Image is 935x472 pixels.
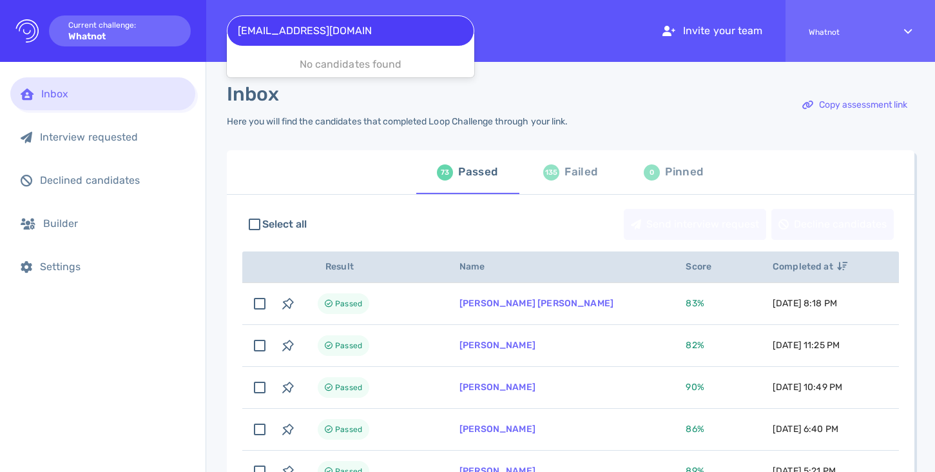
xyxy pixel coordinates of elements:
div: Inbox [41,88,185,100]
span: Passed [335,422,362,437]
button: Send interview request [624,209,766,240]
div: Builder [43,217,185,230]
span: Passed [335,338,362,353]
span: 83 % [686,298,704,309]
span: 86 % [686,424,704,435]
span: [DATE] 6:40 PM [773,424,838,435]
span: Score [686,261,726,272]
button: Decline candidates [771,209,894,240]
span: Passed [335,296,362,311]
span: [DATE] 10:49 PM [773,382,842,393]
span: Passed [335,380,362,395]
span: Completed at [773,261,847,272]
div: 73 [437,164,453,181]
div: Copy assessment link [796,90,914,120]
span: 90 % [686,382,704,393]
span: [DATE] 11:25 PM [773,340,840,351]
a: [PERSON_NAME] [PERSON_NAME] [459,298,613,309]
div: Declined candidates [40,174,185,186]
div: Here you will find the candidates that completed Loop Challenge through your link. [227,116,568,127]
span: Select all [262,217,307,232]
a: [PERSON_NAME] [459,340,535,351]
div: Failed [564,162,597,182]
th: Result [302,251,444,283]
div: No candidates found [227,52,474,77]
h1: Inbox [227,83,279,106]
a: [PERSON_NAME] [459,424,535,435]
div: Pinned [665,162,703,182]
div: Decline candidates [772,210,893,239]
span: [DATE] 8:18 PM [773,298,837,309]
div: Settings [40,261,185,273]
div: 0 [644,164,660,181]
div: 135 [543,164,559,181]
div: Send interview request [624,210,766,239]
span: Whatnot [809,28,881,37]
button: Copy assessment link [795,90,914,121]
a: [PERSON_NAME] [459,382,535,393]
div: Passed [458,162,497,182]
span: Name [459,261,499,272]
div: Interview requested [40,131,185,143]
span: 82 % [686,340,704,351]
